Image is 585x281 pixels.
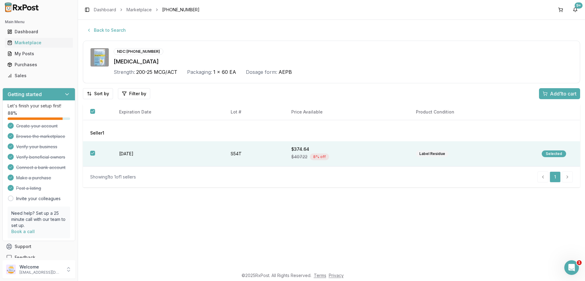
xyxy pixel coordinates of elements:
img: Breo Ellipta 200-25 MCG/ACT AEPB [90,48,109,67]
div: NDC: [PHONE_NUMBER] [114,48,163,55]
a: Sales [5,70,73,81]
th: Product Condition [409,104,534,120]
div: 9+ [575,2,583,9]
span: [PHONE_NUMBER] [162,7,200,13]
button: Purchases [2,60,75,70]
h2: Main Menu [5,20,73,24]
span: Seller 1 [90,130,104,136]
span: 1 x 60 EA [213,68,236,76]
div: Dashboard [7,29,70,35]
nav: pagination [537,171,573,182]
span: Filter by [129,91,146,97]
span: Create your account [16,123,58,129]
div: Dosage form: [246,68,277,76]
span: Browse the marketplace [16,133,65,139]
th: Price Available [284,104,409,120]
a: Invite your colleagues [16,196,61,202]
a: Marketplace [5,37,73,48]
div: $374.64 [291,146,401,152]
p: Need help? Set up a 25 minute call with our team to set up. [11,210,66,229]
button: Back to Search [83,25,129,36]
td: S54T [223,141,284,167]
button: My Posts [2,49,75,59]
span: 200-25 MCG/ACT [136,68,177,76]
img: RxPost Logo [2,2,41,12]
a: My Posts [5,48,73,59]
span: AEPB [278,68,292,76]
button: Sales [2,71,75,81]
span: Verify your business [16,144,57,150]
span: Post a listing [16,185,41,191]
iframe: Intercom live chat [564,260,579,275]
div: Purchases [7,62,70,68]
button: Add1to cart [539,88,580,99]
div: Selected [542,150,566,157]
nav: breadcrumb [94,7,200,13]
a: Marketplace [126,7,152,13]
div: [MEDICAL_DATA] [114,57,573,66]
p: Welcome [19,264,62,270]
div: Showing 1 to 1 of 1 sellers [90,174,136,180]
span: Make a purchase [16,175,51,181]
a: Privacy [329,273,344,278]
div: My Posts [7,51,70,57]
span: Sort by [94,91,109,97]
a: Dashboard [5,26,73,37]
img: User avatar [6,265,16,274]
span: $407.22 [291,154,307,160]
button: Sort by [83,88,113,99]
div: Packaging: [187,68,212,76]
button: Feedback [2,252,75,263]
span: Feedback [15,254,35,261]
div: Label Residue [416,150,448,157]
a: 1 [550,171,561,182]
button: Marketplace [2,38,75,48]
p: [EMAIL_ADDRESS][DOMAIN_NAME] [19,270,62,275]
button: 9+ [570,5,580,15]
a: Terms [314,273,326,278]
td: [DATE] [112,141,223,167]
div: Strength: [114,68,135,76]
h3: Getting started [8,91,42,98]
a: Book a call [11,229,35,234]
button: Support [2,241,75,252]
span: 1 [577,260,582,265]
div: Sales [7,73,70,79]
a: Dashboard [94,7,116,13]
div: Marketplace [7,40,70,46]
a: Purchases [5,59,73,70]
th: Expiration Date [112,104,223,120]
button: Filter by [118,88,150,99]
span: Add 1 to cart [550,90,576,97]
th: Lot # [223,104,284,120]
p: Let's finish your setup first! [8,103,70,109]
span: 88 % [8,110,17,116]
button: Dashboard [2,27,75,37]
div: 8 % off [310,153,329,160]
span: Connect a bank account [16,164,66,171]
span: Verify beneficial owners [16,154,65,160]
